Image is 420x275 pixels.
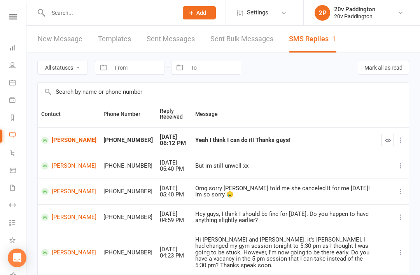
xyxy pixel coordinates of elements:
[195,211,374,224] div: Hey guys, I think I should be fine for [DATE]. Do you happen to have anything slightly earlier?
[38,101,100,127] th: Contact
[196,10,206,16] span: Add
[46,7,173,18] input: Search...
[103,188,153,195] div: [PHONE_NUMBER]
[9,57,27,75] a: People
[160,134,188,140] div: [DATE]
[147,26,195,53] a: Sent Messages
[192,101,378,127] th: Message
[160,252,188,259] div: 04:23 PM
[41,214,96,221] a: [PERSON_NAME]
[195,163,374,169] div: But im still unwell xx
[160,191,188,198] div: 05:40 PM
[41,249,96,256] a: [PERSON_NAME]
[103,137,153,144] div: [PHONE_NUMBER]
[156,101,192,127] th: Reply Received
[160,217,188,224] div: 04:59 PM
[41,162,96,170] a: [PERSON_NAME]
[195,185,374,198] div: Omg sorry [PERSON_NAME] told me she canceled it for me [DATE]! Im so sorry 😢
[195,137,374,144] div: Yeah I think I can do it! Thanks guys!
[315,5,330,21] div: 2P
[160,211,188,217] div: [DATE]
[160,185,188,192] div: [DATE]
[334,13,375,20] div: 20v Paddington
[195,236,374,269] div: Hi [PERSON_NAME] and [PERSON_NAME], it's [PERSON_NAME]. I had changed my gym session tonight to 5...
[332,35,336,43] div: 1
[289,26,336,53] a: SMS Replies1
[210,26,273,53] a: Sent Bulk Messages
[100,101,156,127] th: Phone Number
[38,83,409,101] input: Search by name or phone number
[98,26,131,53] a: Templates
[103,163,153,169] div: [PHONE_NUMBER]
[9,110,27,127] a: Reports
[160,166,188,172] div: 05:40 PM
[38,26,82,53] a: New Message
[160,140,188,147] div: 06:12 PM
[41,188,96,195] a: [PERSON_NAME]
[9,75,27,92] a: Calendar
[160,159,188,166] div: [DATE]
[160,246,188,253] div: [DATE]
[334,6,375,13] div: 20v Paddington
[9,40,27,57] a: Dashboard
[103,214,153,221] div: [PHONE_NUMBER]
[187,61,241,74] input: To
[41,137,96,144] a: [PERSON_NAME]
[9,162,27,180] a: Product Sales
[358,61,409,75] button: Mark all as read
[183,6,216,19] button: Add
[8,249,26,267] div: Open Intercom Messenger
[110,61,164,74] input: From
[247,4,268,21] span: Settings
[103,249,153,256] div: [PHONE_NUMBER]
[9,232,27,250] a: What's New
[9,92,27,110] a: Payments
